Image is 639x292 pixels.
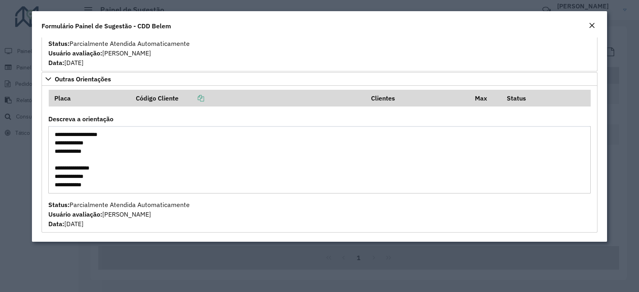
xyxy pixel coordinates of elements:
strong: Status: [48,201,69,209]
strong: Usuário avaliação: [48,49,102,57]
h4: Formulário Painel de Sugestão - CDD Belem [42,21,171,31]
strong: Usuário avaliação: [48,210,102,218]
label: Descreva a orientação [48,114,113,124]
span: Outras Orientações [55,76,111,82]
a: Copiar [179,94,204,102]
th: Status [501,90,591,107]
div: Outras Orientações [42,86,597,233]
em: Fechar [589,22,595,29]
th: Placa [49,90,131,107]
th: Max [469,90,501,107]
strong: Status: [48,39,69,47]
span: Parcialmente Atendida Automaticamente [PERSON_NAME] [DATE] [48,201,190,228]
button: Close [586,21,597,31]
strong: Data: [48,59,64,67]
a: Outras Orientações [42,72,597,86]
strong: Data: [48,220,64,228]
span: Parcialmente Atendida Automaticamente [PERSON_NAME] [DATE] [48,39,190,67]
th: Código Cliente [130,90,365,107]
th: Clientes [365,90,469,107]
